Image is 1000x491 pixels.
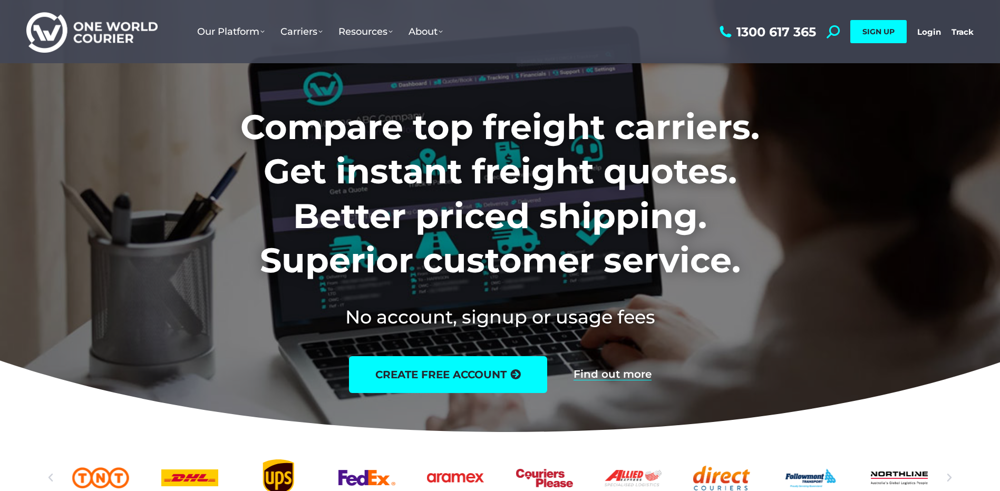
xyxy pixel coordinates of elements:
a: Resources [331,15,401,48]
a: create free account [349,356,547,393]
span: About [409,26,443,37]
span: SIGN UP [862,27,895,36]
a: Track [952,27,974,37]
h2: No account, signup or usage fees [171,304,829,330]
span: Resources [338,26,393,37]
a: Find out more [574,369,652,380]
h1: Compare top freight carriers. Get instant freight quotes. Better priced shipping. Superior custom... [171,105,829,283]
span: Our Platform [197,26,265,37]
img: One World Courier [26,11,158,53]
a: Our Platform [189,15,273,48]
span: Carriers [280,26,323,37]
a: About [401,15,451,48]
a: 1300 617 365 [717,25,816,38]
a: SIGN UP [850,20,907,43]
a: Login [917,27,941,37]
a: Carriers [273,15,331,48]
